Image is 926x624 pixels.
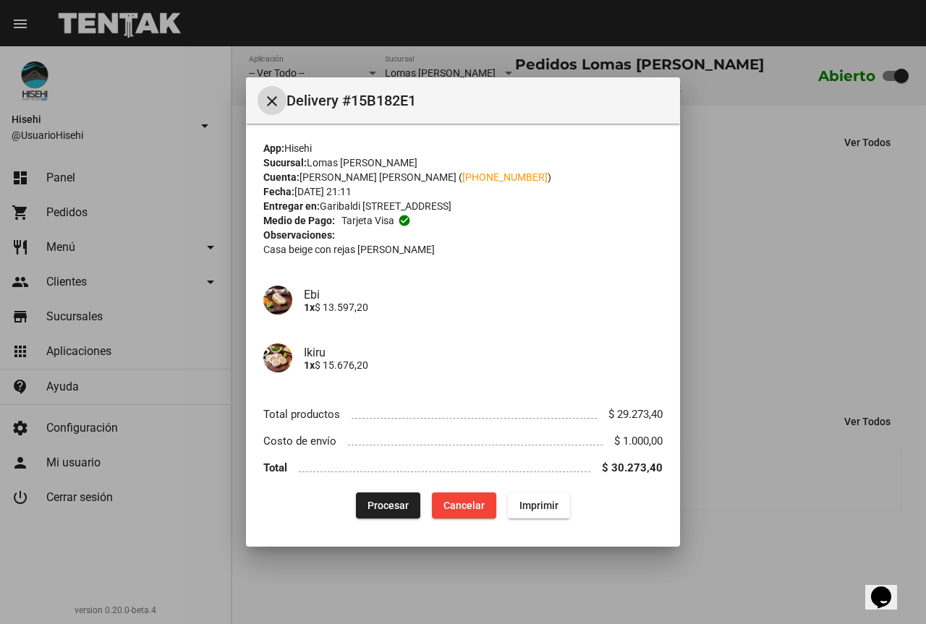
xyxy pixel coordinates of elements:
[263,184,663,199] div: [DATE] 21:11
[304,359,315,371] b: 1x
[263,170,663,184] div: [PERSON_NAME] [PERSON_NAME] ( )
[263,199,663,213] div: Garibaldi [STREET_ADDRESS]
[432,492,496,518] button: Cancelar
[263,200,320,212] strong: Entregar en:
[263,455,663,482] li: Total $ 30.273,40
[304,288,663,302] h4: Ebi
[508,492,570,518] button: Imprimir
[263,186,294,197] strong: Fecha:
[443,500,485,511] span: Cancelar
[368,500,409,511] span: Procesar
[304,302,663,313] p: $ 13.597,20
[398,214,411,227] mat-icon: check_circle
[258,86,286,115] button: Cerrar
[263,401,663,428] li: Total productos $ 29.273,40
[519,500,558,511] span: Imprimir
[263,93,281,110] mat-icon: Cerrar
[341,213,394,228] span: Tarjeta visa
[263,141,663,155] div: Hisehi
[865,566,912,610] iframe: chat widget
[263,213,335,228] strong: Medio de Pago:
[263,428,663,455] li: Costo de envío $ 1.000,00
[304,359,663,371] p: $ 15.676,20
[462,171,548,183] a: [PHONE_NUMBER]
[263,229,335,241] strong: Observaciones:
[263,142,284,154] strong: App:
[356,492,420,518] button: Procesar
[263,157,307,168] strong: Sucursal:
[263,171,300,183] strong: Cuenta:
[304,346,663,359] h4: Ikiru
[263,286,292,315] img: ac549602-9db9-49e7-81a7-04d9ee31ec3c.jpg
[263,343,292,372] img: f80b3e12-3deb-4afd-881f-b2cd6e80d5bd.jpg
[304,302,315,313] b: 1x
[263,155,663,170] div: Lomas [PERSON_NAME]
[286,89,668,112] span: Delivery #15B182E1
[263,242,663,257] p: Casa beige con rejas [PERSON_NAME]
